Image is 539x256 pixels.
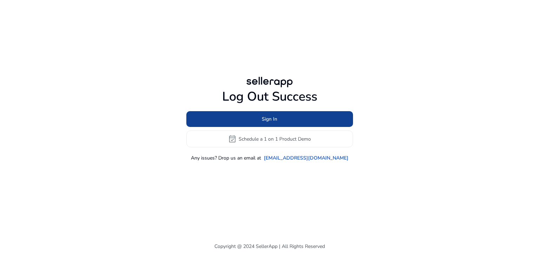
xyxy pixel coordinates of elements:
[264,154,348,162] a: [EMAIL_ADDRESS][DOMAIN_NAME]
[228,135,237,143] span: event_available
[191,154,261,162] p: Any issues? Drop us an email at
[186,89,353,104] h1: Log Out Success
[262,115,277,123] span: Sign In
[186,111,353,127] button: Sign In
[186,130,353,147] button: event_availableSchedule a 1 on 1 Product Demo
